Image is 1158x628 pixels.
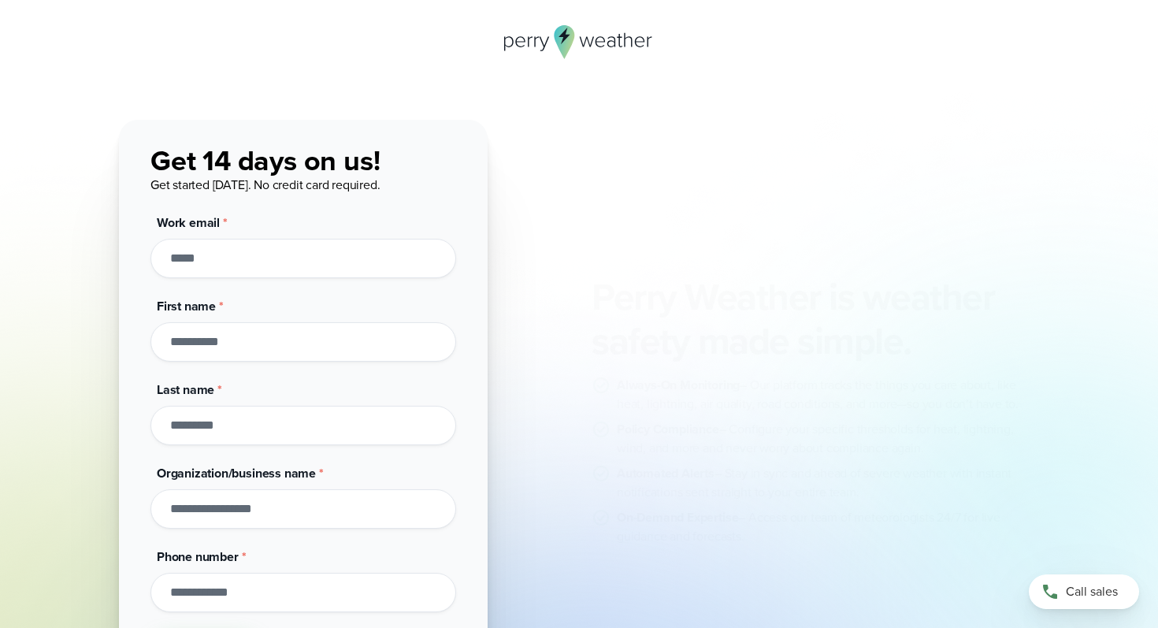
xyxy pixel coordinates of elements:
[150,176,380,194] span: Get started [DATE]. No credit card required.
[150,139,380,181] span: Get 14 days on us!
[1029,574,1139,609] a: Call sales
[1066,582,1118,601] span: Call sales
[157,548,239,566] span: Phone number
[157,381,214,399] span: Last name
[157,297,216,315] span: First name
[157,464,316,482] span: Organization/business name
[157,214,220,232] span: Work email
